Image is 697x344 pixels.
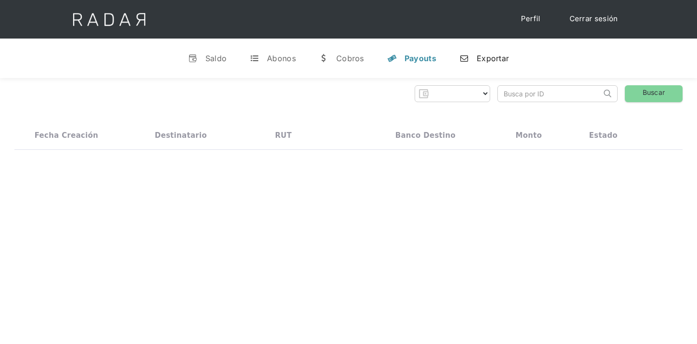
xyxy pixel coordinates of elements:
div: Estado [589,131,618,140]
div: n [459,53,469,63]
div: Abonos [267,53,296,63]
div: v [188,53,198,63]
form: Form [415,85,490,102]
div: y [387,53,397,63]
a: Buscar [625,85,683,102]
div: Monto [516,131,542,140]
div: Saldo [205,53,227,63]
div: Cobros [336,53,364,63]
div: Exportar [477,53,509,63]
a: Cerrar sesión [560,10,628,28]
div: Fecha creación [35,131,99,140]
a: Perfil [511,10,550,28]
div: Payouts [405,53,436,63]
div: w [319,53,329,63]
div: Banco destino [395,131,456,140]
div: t [250,53,259,63]
div: Destinatario [155,131,207,140]
input: Busca por ID [498,86,601,102]
div: RUT [275,131,292,140]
